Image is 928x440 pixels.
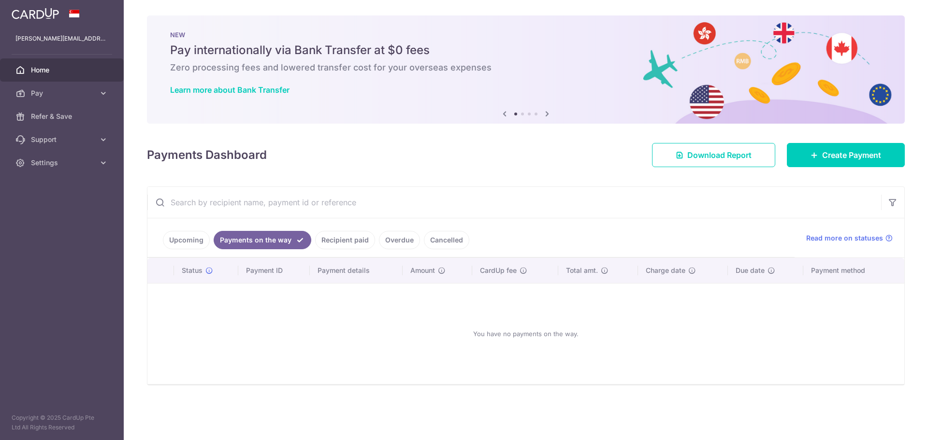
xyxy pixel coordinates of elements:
[646,266,685,275] span: Charge date
[147,15,905,124] img: Bank transfer banner
[12,8,59,19] img: CardUp
[736,266,765,275] span: Due date
[410,266,435,275] span: Amount
[315,231,375,249] a: Recipient paid
[806,233,893,243] a: Read more on statuses
[163,231,210,249] a: Upcoming
[687,149,752,161] span: Download Report
[31,65,95,75] span: Home
[170,85,290,95] a: Learn more about Bank Transfer
[31,158,95,168] span: Settings
[822,149,881,161] span: Create Payment
[182,266,203,275] span: Status
[31,88,95,98] span: Pay
[310,258,403,283] th: Payment details
[566,266,598,275] span: Total amt.
[424,231,469,249] a: Cancelled
[238,258,310,283] th: Payment ID
[214,231,311,249] a: Payments on the way
[31,135,95,144] span: Support
[170,62,882,73] h6: Zero processing fees and lowered transfer cost for your overseas expenses
[159,291,893,376] div: You have no payments on the way.
[170,31,882,39] p: NEW
[147,187,881,218] input: Search by recipient name, payment id or reference
[652,143,775,167] a: Download Report
[379,231,420,249] a: Overdue
[803,258,904,283] th: Payment method
[31,112,95,121] span: Refer & Save
[806,233,883,243] span: Read more on statuses
[480,266,517,275] span: CardUp fee
[170,43,882,58] h5: Pay internationally via Bank Transfer at $0 fees
[787,143,905,167] a: Create Payment
[15,34,108,43] p: [PERSON_NAME][EMAIL_ADDRESS][DOMAIN_NAME]
[147,146,267,164] h4: Payments Dashboard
